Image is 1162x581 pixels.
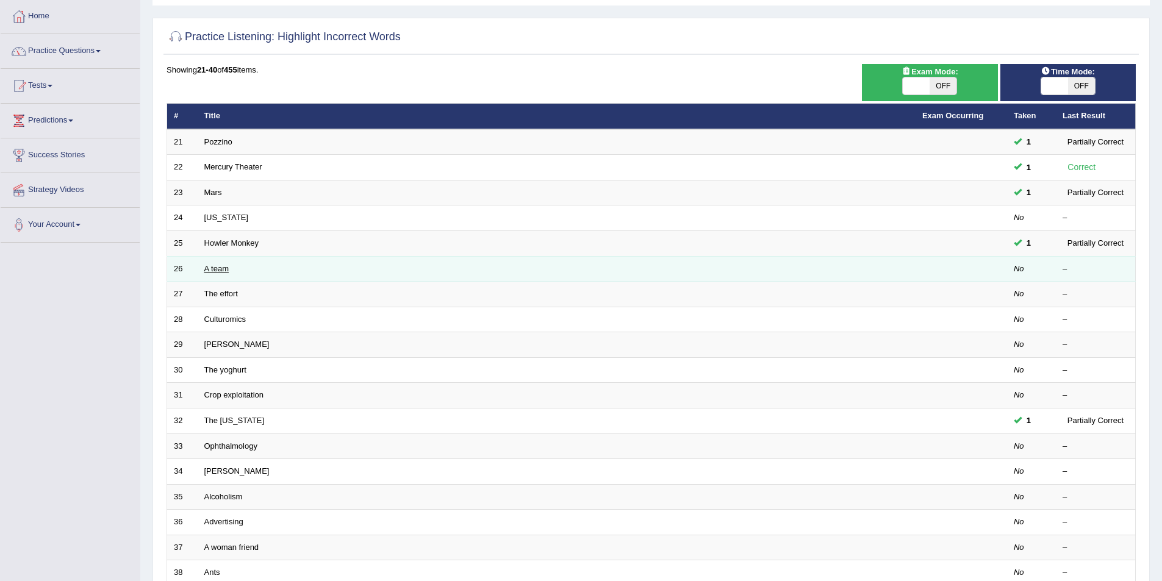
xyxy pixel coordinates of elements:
[1014,441,1024,451] em: No
[204,492,243,501] a: Alcoholism
[167,180,198,205] td: 23
[204,188,222,197] a: Mars
[167,256,198,282] td: 26
[1063,263,1128,275] div: –
[204,340,270,349] a: [PERSON_NAME]
[1063,390,1128,401] div: –
[1014,340,1024,349] em: No
[1,208,140,238] a: Your Account
[167,357,198,383] td: 30
[204,416,265,425] a: The [US_STATE]
[1014,365,1024,374] em: No
[204,137,232,146] a: Pozzino
[204,517,243,526] a: Advertising
[1063,516,1128,528] div: –
[204,162,262,171] a: Mercury Theater
[1063,314,1128,326] div: –
[1063,186,1128,199] div: Partially Correct
[204,365,246,374] a: The yoghurt
[167,307,198,332] td: 28
[167,64,1136,76] div: Showing of items.
[1063,542,1128,554] div: –
[1014,492,1024,501] em: No
[167,383,198,408] td: 31
[1022,135,1036,148] span: You cannot take this question anymore
[1,138,140,169] a: Success Stories
[1007,104,1056,129] th: Taken
[197,65,217,74] b: 21-40
[204,264,229,273] a: A team
[1014,466,1024,476] em: No
[1014,289,1024,298] em: No
[1022,414,1036,427] span: You cannot take this question anymore
[1056,104,1136,129] th: Last Result
[167,104,198,129] th: #
[198,104,916,129] th: Title
[1063,212,1128,224] div: –
[204,441,257,451] a: Ophthalmology
[1063,135,1128,148] div: Partially Correct
[1014,390,1024,399] em: No
[1063,160,1101,174] div: Correct
[1,34,140,65] a: Practice Questions
[1063,288,1128,300] div: –
[204,213,248,222] a: [US_STATE]
[1014,543,1024,552] em: No
[1063,491,1128,503] div: –
[1014,568,1024,577] em: No
[1022,161,1036,174] span: You cannot take this question anymore
[167,205,198,231] td: 24
[204,238,259,248] a: Howler Monkey
[1,104,140,134] a: Predictions
[204,466,270,476] a: [PERSON_NAME]
[897,65,963,78] span: Exam Mode:
[1068,77,1095,94] span: OFF
[167,484,198,510] td: 35
[204,315,246,324] a: Culturomics
[204,543,259,552] a: A woman friend
[167,408,198,433] td: 32
[1063,237,1128,249] div: Partially Correct
[1014,517,1024,526] em: No
[1036,65,1100,78] span: Time Mode:
[204,390,264,399] a: Crop exploitation
[1063,567,1128,579] div: –
[1063,414,1128,427] div: Partially Correct
[1022,237,1036,249] span: You cannot take this question anymore
[167,155,198,180] td: 22
[167,535,198,560] td: 37
[167,282,198,307] td: 27
[1014,264,1024,273] em: No
[167,332,198,358] td: 29
[167,510,198,535] td: 36
[1014,213,1024,222] em: No
[224,65,237,74] b: 455
[1,173,140,204] a: Strategy Videos
[167,129,198,155] td: 21
[1,69,140,99] a: Tests
[167,28,401,46] h2: Practice Listening: Highlight Incorrect Words
[1063,365,1128,376] div: –
[167,459,198,485] td: 34
[1063,441,1128,452] div: –
[930,77,956,94] span: OFF
[167,433,198,459] td: 33
[1063,466,1128,477] div: –
[1014,315,1024,324] em: No
[204,289,238,298] a: The effort
[862,64,997,101] div: Show exams occurring in exams
[1063,339,1128,351] div: –
[1022,186,1036,199] span: You cannot take this question anymore
[167,231,198,257] td: 25
[204,568,220,577] a: Ants
[922,111,983,120] a: Exam Occurring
